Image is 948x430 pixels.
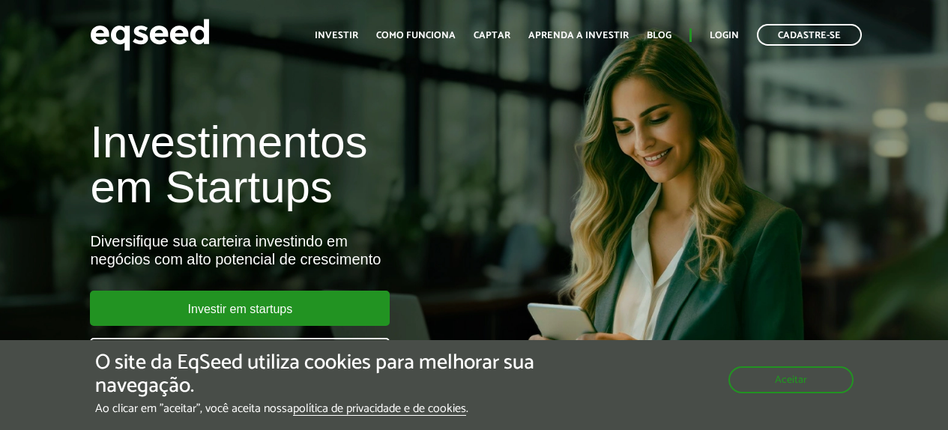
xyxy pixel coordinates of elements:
a: Cadastre-se [757,24,862,46]
a: Investir em startups [90,291,390,326]
a: Captar [474,31,510,40]
p: Ao clicar em "aceitar", você aceita nossa . [95,402,550,416]
h5: O site da EqSeed utiliza cookies para melhorar sua navegação. [95,351,550,398]
a: Como funciona [376,31,456,40]
h1: Investimentos em Startups [90,120,542,210]
img: EqSeed [90,15,210,55]
a: Aprenda a investir [528,31,629,40]
a: Blog [647,31,671,40]
a: Login [710,31,739,40]
button: Aceitar [728,366,854,393]
div: Diversifique sua carteira investindo em negócios com alto potencial de crescimento [90,232,542,268]
a: Captar investimentos [90,338,390,373]
a: política de privacidade e de cookies [293,403,466,416]
a: Investir [315,31,358,40]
